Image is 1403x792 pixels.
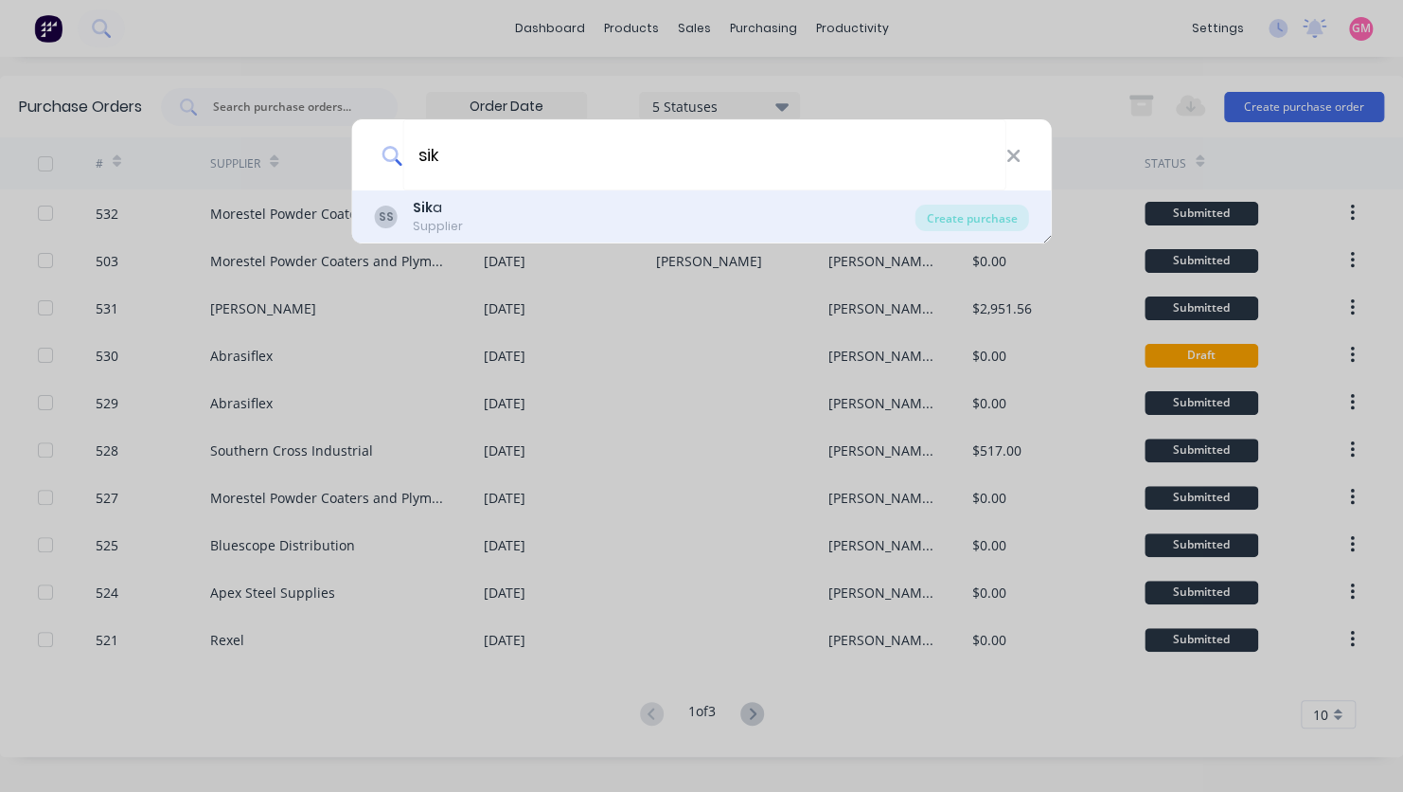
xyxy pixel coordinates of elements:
[413,198,463,218] div: a
[915,205,1029,231] div: Create purchase
[413,198,433,217] b: Sik
[413,218,463,235] div: Supplier
[375,206,398,228] div: SS
[402,119,1005,190] input: Enter a supplier name to create a new order...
